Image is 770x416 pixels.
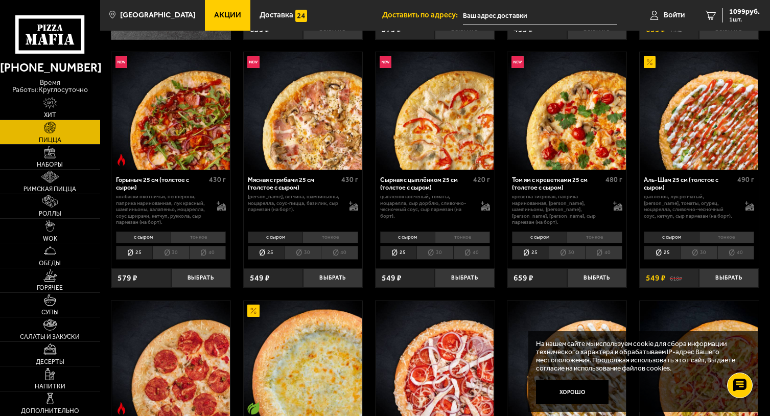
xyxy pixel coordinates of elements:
[189,246,226,260] li: 40
[380,232,435,243] li: с сыром
[512,246,549,260] li: 25
[507,52,626,170] a: НовинкаТом ям с креветками 25 см (толстое с сыром)
[39,211,61,217] span: Роллы
[473,175,490,184] span: 420 г
[250,26,270,34] span: 639 ₽
[380,56,392,68] img: Новинка
[380,176,471,191] div: Сырная с цыплёнком 25 см (толстое с сыром)
[644,176,735,191] div: Аль-Шам 25 см (толстое с сыром)
[644,56,656,68] img: Акционный
[514,274,533,282] span: 659 ₽
[250,274,270,282] span: 549 ₽
[640,52,758,170] img: Аль-Шам 25 см (толстое с сыром)
[44,112,56,118] span: Хит
[41,309,59,315] span: Супы
[644,246,681,260] li: 25
[717,246,755,260] li: 40
[514,26,533,34] span: 499 ₽
[152,246,189,260] li: 30
[303,268,362,288] button: Выбрать
[435,268,494,288] button: Выбрать
[247,402,260,414] img: Вегетарианское блюдо
[536,380,608,404] button: Хорошо
[112,52,230,170] img: Горыныч 25 см (толстое с сыром)
[729,16,760,22] span: 1 шт.
[120,11,196,19] span: [GEOGRAPHIC_DATA]
[24,186,76,192] span: Римская пицца
[116,232,171,243] li: с сыром
[116,194,209,226] p: колбаски Охотничьи, пепперони, паприка маринованная, лук красный, шампиньоны, халапеньо, моцарелл...
[36,359,64,365] span: Десерты
[644,194,737,219] p: цыпленок, лук репчатый, [PERSON_NAME], томаты, огурец, моцарелла, сливочно-чесночный соус, кетчуп...
[670,26,682,34] s: 799 ₽
[21,408,79,414] span: Дополнительно
[453,246,491,260] li: 40
[376,52,495,170] a: НовинкаСырная с цыплёнком 25 см (толстое с сыром)
[380,246,417,260] li: 25
[43,236,57,242] span: WOK
[248,194,341,213] p: [PERSON_NAME], ветчина, шампиньоны, моцарелла, соус-пицца, базилик, сыр пармезан (на борт).
[20,334,80,340] span: Салаты и закуски
[463,6,617,25] input: Ваш адрес доставки
[244,52,362,170] img: Мясная с грибами 25 см (толстое с сыром)
[737,175,754,184] span: 490 г
[115,56,128,68] img: Новинка
[115,402,128,414] img: Острое блюдо
[341,175,358,184] span: 430 г
[605,175,622,184] span: 480 г
[567,232,622,243] li: тонкое
[295,10,308,22] img: 15daf4d41897b9f0e9f617042186c801.svg
[37,161,63,168] span: Наборы
[512,232,567,243] li: с сыром
[416,246,453,260] li: 30
[512,194,605,226] p: креветка тигровая, паприка маринованная, [PERSON_NAME], шампиньоны, [PERSON_NAME], [PERSON_NAME],...
[171,232,226,243] li: тонкое
[118,274,137,282] span: 579 ₽
[681,246,717,260] li: 30
[115,154,128,166] img: Острое блюдо
[35,383,65,389] span: Напитки
[380,194,473,219] p: цыпленок копченый, томаты, моцарелла, сыр дорблю, сливочно-чесночный соус, сыр пармезан (на борт).
[321,246,358,260] li: 40
[512,176,603,191] div: Том ям с креветками 25 см (толстое с сыром)
[699,268,758,288] button: Выбрать
[508,52,626,170] img: Том ям с креветками 25 см (толстое с сыром)
[248,176,339,191] div: Мясная с грибами 25 см (толстое с сыром)
[382,11,463,19] span: Доставить по адресу:
[39,137,61,143] span: Пицца
[644,232,698,243] li: с сыром
[248,232,302,243] li: с сыром
[585,246,622,260] li: 40
[214,11,241,19] span: Акции
[567,268,626,288] button: Выбрать
[171,268,230,288] button: Выбрать
[248,246,285,260] li: 25
[670,274,682,282] s: 618 ₽
[39,260,61,266] span: Обеды
[285,246,321,260] li: 30
[116,176,207,191] div: Горыныч 25 см (толстое с сыром)
[646,26,666,34] span: 699 ₽
[729,8,760,15] span: 1099 руб.
[260,11,293,19] span: Доставка
[247,56,260,68] img: Новинка
[699,232,754,243] li: тонкое
[640,52,759,170] a: АкционныйАль-Шам 25 см (толстое с сыром)
[646,274,666,282] span: 549 ₽
[511,56,524,68] img: Новинка
[382,274,402,282] span: 549 ₽
[37,285,63,291] span: Горячее
[209,175,226,184] span: 430 г
[549,246,586,260] li: 30
[435,232,490,243] li: тонкое
[302,232,358,243] li: тонкое
[111,52,230,170] a: НовинкаОстрое блюдоГорыныч 25 см (толстое с сыром)
[382,26,402,34] span: 579 ₽
[116,246,153,260] li: 25
[536,339,745,373] p: На нашем сайте мы используем cookie для сбора информации технического характера и обрабатываем IP...
[247,305,260,317] img: Акционный
[664,11,685,19] span: Войти
[244,52,363,170] a: НовинкаМясная с грибами 25 см (толстое с сыром)
[376,52,494,170] img: Сырная с цыплёнком 25 см (толстое с сыром)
